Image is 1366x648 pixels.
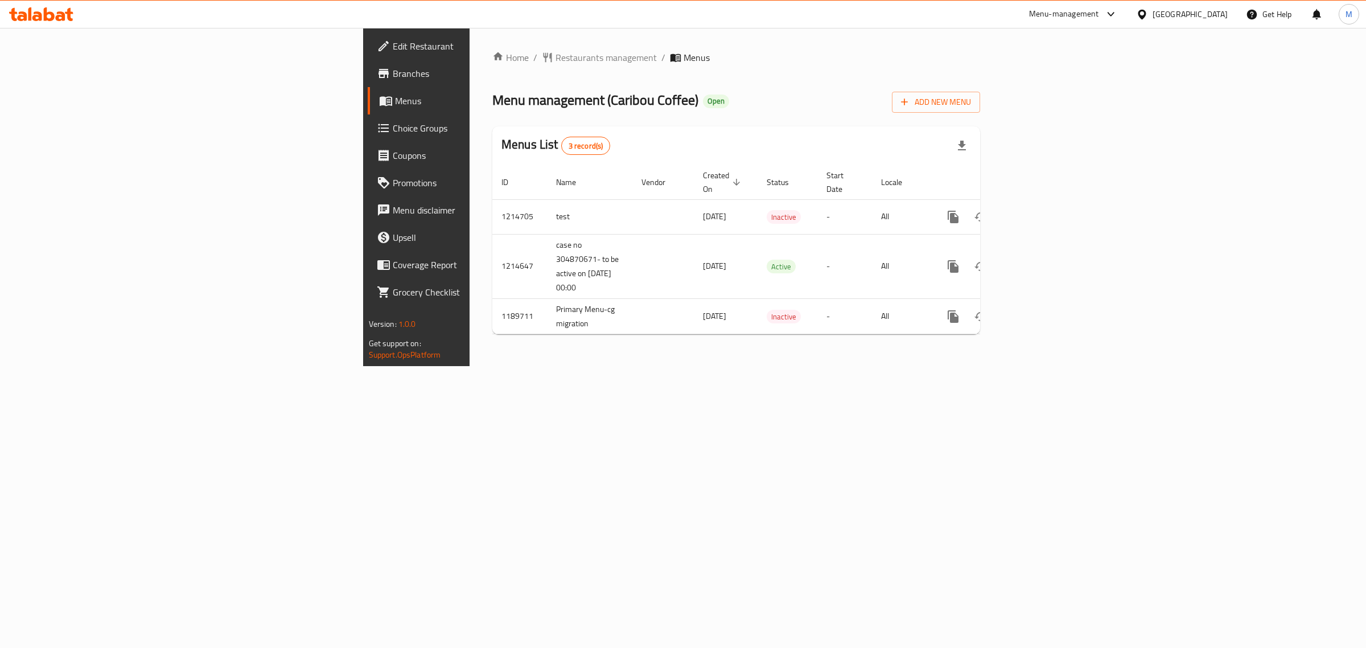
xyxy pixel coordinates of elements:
span: Branches [393,67,582,80]
span: M [1346,8,1352,20]
a: Menus [368,87,591,114]
h2: Menus List [501,136,610,155]
a: Branches [368,60,591,87]
a: Promotions [368,169,591,196]
a: Upsell [368,224,591,251]
a: Coupons [368,142,591,169]
span: Version: [369,317,397,331]
a: Choice Groups [368,114,591,142]
a: Menu disclaimer [368,196,591,224]
span: [DATE] [703,209,726,224]
li: / [661,51,665,64]
span: Add New Menu [901,95,971,109]
button: more [940,203,967,231]
span: 1.0.0 [398,317,416,331]
span: Inactive [767,211,801,224]
span: Menu management ( Caribou Coffee ) [492,87,698,113]
td: - [817,298,872,334]
th: Actions [931,165,1058,200]
a: Support.OpsPlatform [369,347,441,362]
td: All [872,199,931,234]
td: All [872,234,931,298]
div: Inactive [767,210,801,224]
span: Edit Restaurant [393,39,582,53]
div: Open [703,95,729,108]
span: Restaurants management [556,51,657,64]
div: Menu-management [1029,7,1099,21]
button: more [940,253,967,280]
span: Coupons [393,149,582,162]
span: Get support on: [369,336,421,351]
a: Coverage Report [368,251,591,278]
span: Choice Groups [393,121,582,135]
span: Coverage Report [393,258,582,272]
td: All [872,298,931,334]
span: Open [703,96,729,106]
table: enhanced table [492,165,1058,335]
td: - [817,234,872,298]
span: Name [556,175,591,189]
span: Start Date [826,169,858,196]
button: Change Status [967,303,994,330]
a: Edit Restaurant [368,32,591,60]
a: Grocery Checklist [368,278,591,306]
td: - [817,199,872,234]
span: [DATE] [703,309,726,323]
button: Add New Menu [892,92,980,113]
span: Menu disclaimer [393,203,582,217]
nav: breadcrumb [492,51,980,64]
div: Export file [948,132,976,159]
span: [DATE] [703,259,726,273]
span: Created On [703,169,744,196]
span: Menus [684,51,710,64]
span: Grocery Checklist [393,285,582,299]
span: Status [767,175,804,189]
span: Locale [881,175,917,189]
span: Upsell [393,231,582,244]
div: [GEOGRAPHIC_DATA] [1153,8,1228,20]
span: Inactive [767,310,801,323]
a: Restaurants management [542,51,657,64]
span: ID [501,175,523,189]
span: Active [767,260,796,273]
button: more [940,303,967,330]
span: Menus [395,94,582,108]
span: Vendor [641,175,680,189]
button: Change Status [967,203,994,231]
span: 3 record(s) [562,141,610,151]
div: Total records count [561,137,611,155]
span: Promotions [393,176,582,190]
button: Change Status [967,253,994,280]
